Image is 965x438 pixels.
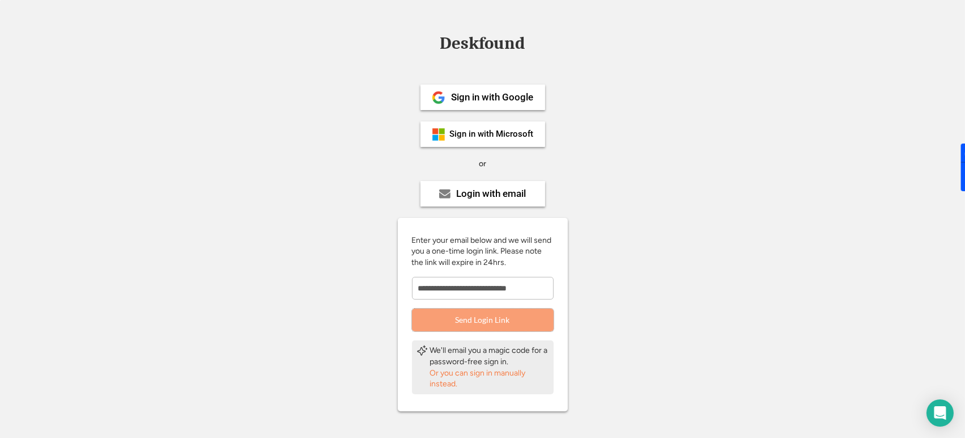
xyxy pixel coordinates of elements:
div: Sign in with Google [452,92,534,102]
div: or [479,158,486,170]
div: Sign in with Microsoft [450,130,534,138]
button: Send Login Link [412,309,554,331]
div: Login with email [456,189,526,199]
div: We'll email you a magic code for a password-free sign in. [430,345,549,367]
img: ms-symbollockup_mssymbol_19.png [432,128,445,141]
div: Or you can sign in manually instead. [430,368,549,390]
div: Deskfound [435,35,531,52]
img: 1024px-Google__G__Logo.svg.png [432,91,445,104]
div: Enter your email below and we will send you a one-time login link. Please note the link will expi... [412,235,554,268]
div: Open Intercom Messenger [926,399,954,427]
